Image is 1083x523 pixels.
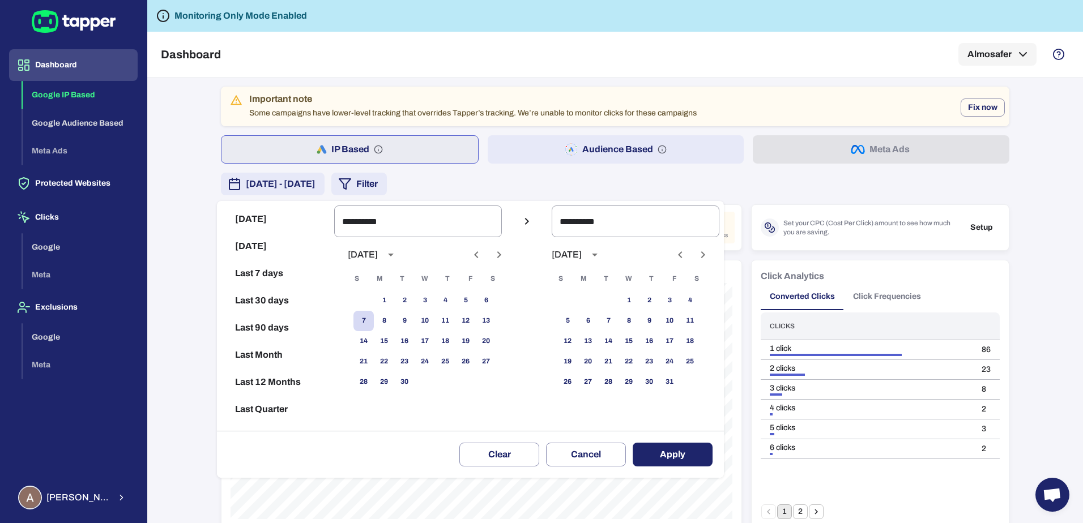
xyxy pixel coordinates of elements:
button: 20 [578,351,598,372]
button: 30 [639,372,659,392]
button: 15 [374,331,394,351]
button: Last 30 days [221,287,330,314]
button: 22 [374,351,394,372]
button: Last Month [221,341,330,368]
button: 28 [598,372,619,392]
span: Tuesday [596,268,616,290]
button: 23 [639,351,659,372]
button: 16 [394,331,415,351]
button: 2 [639,290,659,311]
button: 9 [394,311,415,331]
button: 5 [455,290,476,311]
button: 1 [619,290,639,311]
span: Sunday [347,268,367,290]
button: 16 [639,331,659,351]
div: [DATE] [552,249,582,260]
button: 6 [578,311,598,331]
button: 17 [659,331,680,351]
button: [DATE] [221,205,330,233]
button: 18 [680,331,700,351]
button: Clear [459,443,539,466]
button: Next month [489,245,509,264]
button: 2 [394,290,415,311]
span: Sunday [551,268,571,290]
button: 25 [680,351,700,372]
span: Saturday [483,268,503,290]
button: Previous month [671,245,690,264]
button: 5 [557,311,578,331]
span: Saturday [687,268,707,290]
button: [DATE] [221,233,330,260]
button: calendar view is open, switch to year view [381,245,400,264]
span: Thursday [437,268,458,290]
button: 27 [578,372,598,392]
div: [DATE] [348,249,378,260]
span: Friday [460,268,480,290]
button: 30 [394,372,415,392]
button: 19 [557,351,578,372]
button: Previous month [467,245,486,264]
button: 29 [619,372,639,392]
span: Thursday [641,268,662,290]
button: 28 [353,372,374,392]
button: 11 [435,311,455,331]
span: Wednesday [415,268,435,290]
button: 11 [680,311,700,331]
button: 15 [619,331,639,351]
button: 14 [598,331,619,351]
button: 26 [557,372,578,392]
button: Last Quarter [221,396,330,423]
button: Last 12 Months [221,368,330,396]
button: 22 [619,351,639,372]
button: 29 [374,372,394,392]
button: 26 [455,351,476,372]
button: 17 [415,331,435,351]
button: 1 [374,290,394,311]
button: 21 [598,351,619,372]
button: calendar view is open, switch to year view [585,245,604,264]
button: Cancel [546,443,626,466]
button: 18 [435,331,455,351]
div: Open chat [1035,478,1069,512]
button: 10 [415,311,435,331]
button: 8 [374,311,394,331]
span: Friday [664,268,684,290]
span: Monday [369,268,390,290]
button: 24 [659,351,680,372]
button: 7 [353,311,374,331]
button: 3 [659,290,680,311]
button: 31 [659,372,680,392]
button: 6 [476,290,496,311]
button: 13 [578,331,598,351]
button: 10 [659,311,680,331]
button: 25 [435,351,455,372]
button: Reset [221,423,330,450]
button: Next month [693,245,713,264]
button: 20 [476,331,496,351]
button: 23 [394,351,415,372]
button: 19 [455,331,476,351]
span: Monday [573,268,594,290]
button: 8 [619,311,639,331]
span: Tuesday [392,268,412,290]
button: 4 [435,290,455,311]
button: 4 [680,290,700,311]
button: Apply [633,443,713,466]
button: 14 [353,331,374,351]
button: 12 [455,311,476,331]
button: 24 [415,351,435,372]
button: 12 [557,331,578,351]
button: Last 7 days [221,260,330,287]
button: 27 [476,351,496,372]
button: 9 [639,311,659,331]
button: Last 90 days [221,314,330,341]
button: 7 [598,311,619,331]
span: Wednesday [619,268,639,290]
button: 13 [476,311,496,331]
button: 21 [353,351,374,372]
button: 3 [415,290,435,311]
